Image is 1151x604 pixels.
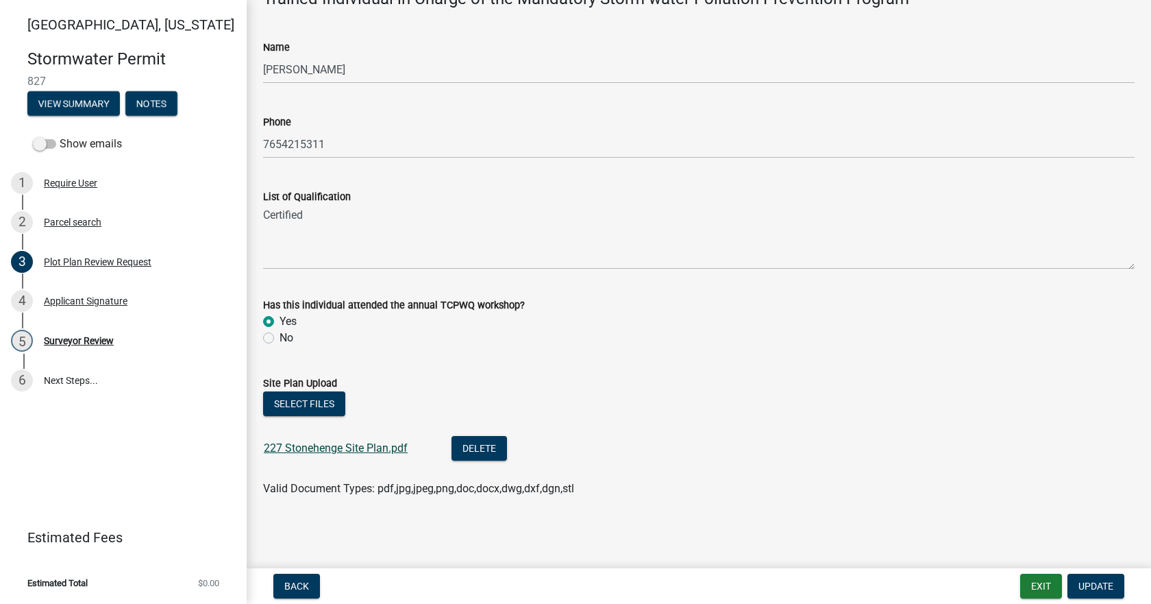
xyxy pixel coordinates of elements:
[125,91,177,116] button: Notes
[273,574,320,599] button: Back
[27,16,234,33] span: [GEOGRAPHIC_DATA], [US_STATE]
[11,211,33,233] div: 2
[280,330,293,346] label: No
[11,370,33,391] div: 6
[263,301,525,311] label: Has this individual attended the annual TCPWQ workshop?
[11,330,33,352] div: 5
[27,91,120,116] button: View Summary
[263,43,290,53] label: Name
[263,379,337,389] label: Site Plan Upload
[44,178,97,188] div: Require User
[27,99,120,110] wm-modal-confirm: Summary
[11,251,33,273] div: 3
[27,579,88,588] span: Estimated Total
[44,217,101,227] div: Parcel search
[11,524,225,551] a: Estimated Fees
[1067,574,1124,599] button: Update
[1020,574,1062,599] button: Exit
[284,581,309,592] span: Back
[27,49,236,69] h4: Stormwater Permit
[264,442,408,455] a: 227 Stonehenge Site Plan.pdf
[44,336,114,346] div: Surveyor Review
[263,391,345,416] button: Select files
[451,436,507,461] button: Delete
[44,296,127,306] div: Applicant Signature
[263,193,351,202] label: List of Qualification
[451,443,507,456] wm-modal-confirm: Delete Document
[44,257,151,267] div: Plot Plan Review Request
[11,172,33,194] div: 1
[198,579,219,588] span: $0.00
[33,136,122,152] label: Show emails
[263,482,574,495] span: Valid Document Types: pdf,jpg,jpeg,png,doc,docx,dwg,dxf,dgn,stl
[263,118,291,128] label: Phone
[1078,581,1113,592] span: Update
[11,290,33,312] div: 4
[27,75,219,88] span: 827
[280,313,297,330] label: Yes
[125,99,177,110] wm-modal-confirm: Notes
